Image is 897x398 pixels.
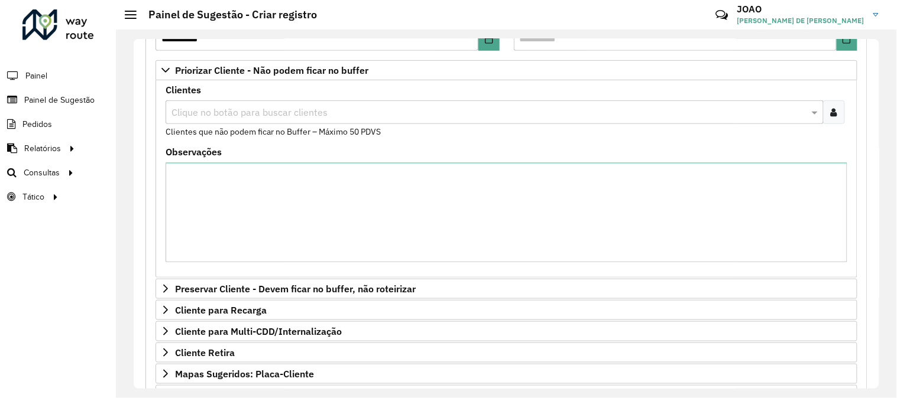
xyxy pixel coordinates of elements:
span: Consultas [24,167,60,179]
span: Cliente Retira [175,348,235,357]
span: Tático [22,191,44,203]
small: Clientes que não podem ficar no Buffer – Máximo 50 PDVS [166,126,381,137]
a: Priorizar Cliente - Não podem ficar no buffer [156,60,857,80]
span: [PERSON_NAME] DE [PERSON_NAME] [737,15,864,26]
button: Choose Date [837,27,857,51]
a: Preservar Cliente - Devem ficar no buffer, não roteirizar [156,279,857,299]
div: Priorizar Cliente - Não podem ficar no buffer [156,80,857,278]
h3: JOAO [737,4,864,15]
span: Relatórios [24,142,61,155]
span: Painel de Sugestão [24,94,95,106]
span: Priorizar Cliente - Não podem ficar no buffer [175,66,368,75]
span: Cliente para Recarga [175,305,267,315]
label: Observações [166,145,222,159]
h2: Painel de Sugestão - Criar registro [137,8,317,21]
span: Cliente para Multi-CDD/Internalização [175,327,342,336]
a: Cliente para Multi-CDD/Internalização [156,321,857,341]
a: Mapas Sugeridos: Placa-Cliente [156,364,857,384]
a: Cliente Retira [156,342,857,363]
button: Choose Date [478,27,499,51]
label: Clientes [166,83,201,97]
a: Contato Rápido [709,2,734,28]
span: Preservar Cliente - Devem ficar no buffer, não roteirizar [175,284,416,293]
a: Cliente para Recarga [156,300,857,320]
span: Mapas Sugeridos: Placa-Cliente [175,369,314,379]
span: Pedidos [22,118,52,131]
span: Painel [25,70,47,82]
